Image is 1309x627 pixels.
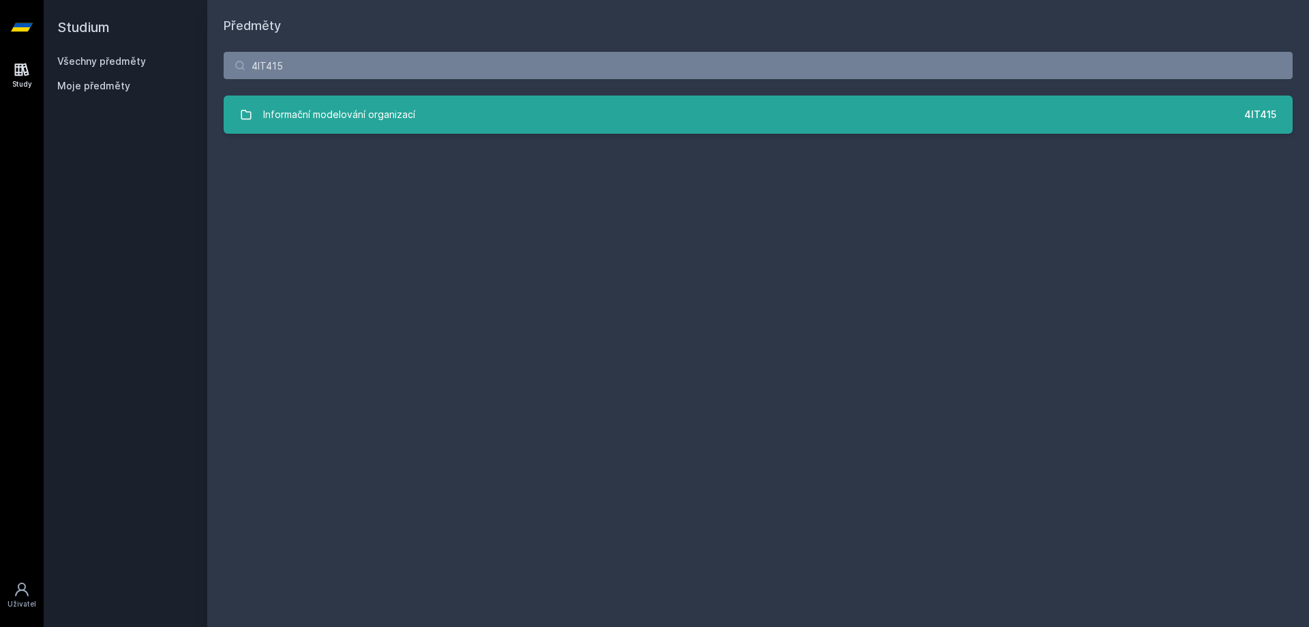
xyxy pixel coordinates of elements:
[224,52,1293,79] input: Název nebo ident předmětu…
[57,55,146,67] a: Všechny předměty
[7,599,36,609] div: Uživatel
[12,79,32,89] div: Study
[224,96,1293,134] a: Informační modelování organizací 4IT415
[3,55,41,96] a: Study
[57,79,130,93] span: Moje předměty
[3,574,41,616] a: Uživatel
[1244,108,1276,121] div: 4IT415
[263,101,415,128] div: Informační modelování organizací
[224,16,1293,35] h1: Předměty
